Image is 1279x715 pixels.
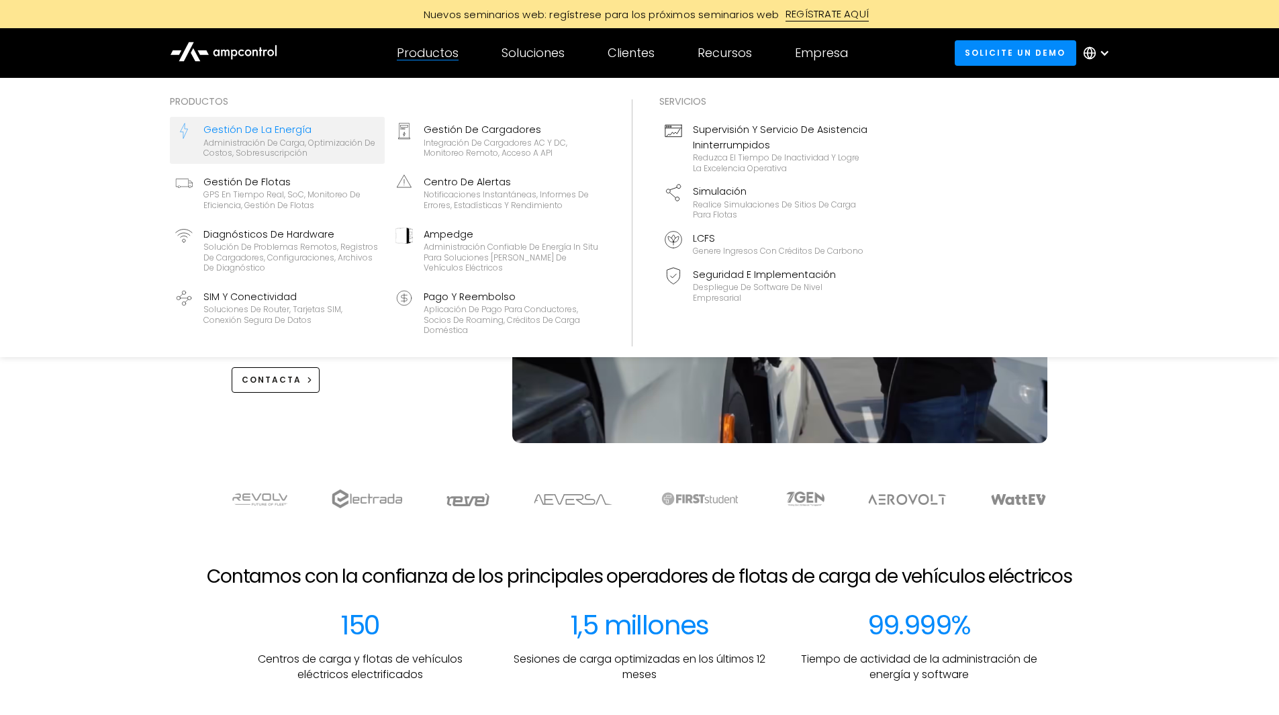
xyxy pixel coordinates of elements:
[390,117,605,164] a: Gestión de cargadoresIntegración de cargadores AC y DC, monitoreo remoto, acceso a API
[390,169,605,216] a: Centro de alertasNotificaciones instantáneas, informes de errores, estadísticas y rendimiento
[340,609,379,641] div: 150
[659,226,874,262] a: LCFSGenere ingresos con créditos de carbono
[424,175,600,189] div: Centro de alertas
[232,652,489,682] p: Centros de carga y flotas de vehículos eléctricos electrificados
[170,117,385,164] a: Gestión de la energíaAdministración de carga, optimización de costos, sobresuscripción
[502,46,565,60] div: Soluciones
[659,179,874,226] a: SimulaciónRealice simulaciones de sitios de carga para flotas
[232,367,320,392] a: CONTACTA
[990,494,1047,505] img: WattEV logo
[955,40,1076,65] a: Solicite un demo
[693,282,869,303] div: Despliegue de software de nivel empresarial
[390,222,605,279] a: AmpedgeAdministración confiable de energía in situ para soluciones [PERSON_NAME] de vehículos elé...
[786,7,869,21] div: REGÍSTRATE AQUÍ
[332,489,402,508] img: electrada logo
[424,189,600,210] div: Notificaciones instantáneas, informes de errores, estadísticas y rendimiento
[424,304,600,336] div: Aplicación de pago para conductores, socios de roaming, créditos de carga doméstica
[698,46,752,60] div: Recursos
[608,46,655,60] div: Clientes
[570,609,709,641] div: 1,5 millones
[790,652,1048,682] p: Tiempo de actividad de la administración de energía y software
[693,199,869,220] div: Realice simulaciones de sitios de carga para flotas
[424,289,600,304] div: Pago y reembolso
[207,565,1072,588] h2: Contamos con la confianza de los principales operadores de flotas de carga de vehículos eléctricos
[795,46,848,60] div: Empresa
[693,122,869,152] div: Supervisión y servicio de asistencia ininterrumpidos
[203,175,379,189] div: Gestión de flotas
[693,267,869,282] div: Seguridad e implementación
[170,169,385,216] a: Gestión de flotasGPS en tiempo real, SoC, monitoreo de eficiencia, gestión de flotas
[203,122,379,137] div: Gestión de la energía
[511,652,769,682] p: Sesiones de carga optimizadas en los últimos 12 meses
[424,122,600,137] div: Gestión de cargadores
[242,374,301,386] div: CONTACTA
[659,117,874,179] a: Supervisión y servicio de asistencia ininterrumpidosReduzca el tiempo de inactividad y logre la e...
[397,46,459,60] div: Productos
[203,227,379,242] div: Diagnósticos de hardware
[424,242,600,273] div: Administración confiable de energía in situ para soluciones [PERSON_NAME] de vehículos eléctricos
[659,262,874,309] a: Seguridad e implementaciónDespliegue de software de nivel empresarial
[693,152,869,173] div: Reduzca el tiempo de inactividad y logre la excelencia operativa
[170,222,385,279] a: Diagnósticos de hardwareSolución de problemas remotos, registros de cargadores, configuraciones, ...
[693,231,863,246] div: LCFS
[424,138,600,158] div: Integración de cargadores AC y DC, monitoreo remoto, acceso a API
[867,494,947,505] img: Aerovolt Logo
[424,227,600,242] div: Ampedge
[203,189,379,210] div: GPS en tiempo real, SoC, monitoreo de eficiencia, gestión de flotas
[203,304,379,325] div: Soluciones de router, tarjetas SIM, conexión segura de datos
[170,94,605,109] div: Productos
[338,7,942,21] a: Nuevos seminarios web: regístrese para los próximos seminarios webREGÍSTRATE AQUÍ
[693,246,863,256] div: Genere ingresos con créditos de carbono
[390,284,605,341] a: Pago y reembolsoAplicación de pago para conductores, socios de roaming, créditos de carga doméstica
[659,94,874,109] div: Servicios
[203,289,379,304] div: SIM y conectividad
[410,7,786,21] div: Nuevos seminarios web: regístrese para los próximos seminarios web
[203,242,379,273] div: Solución de problemas remotos, registros de cargadores, configuraciones, archivos de diagnóstico
[203,138,379,158] div: Administración de carga, optimización de costos, sobresuscripción
[867,609,971,641] div: 99.999%
[693,184,869,199] div: Simulación
[170,284,385,341] a: SIM y conectividadSoluciones de router, tarjetas SIM, conexión segura de datos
